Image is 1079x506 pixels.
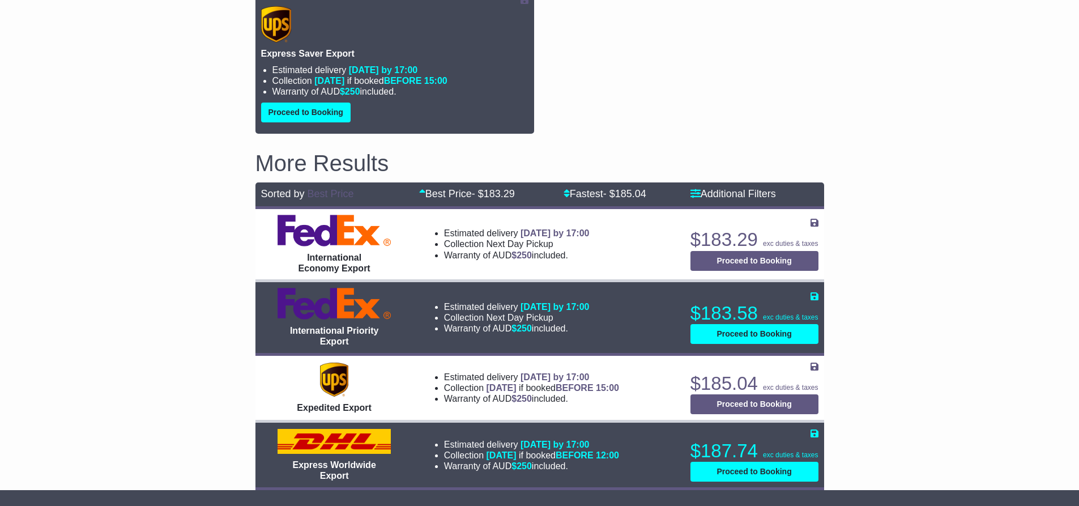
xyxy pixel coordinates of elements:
[690,251,818,271] button: Proceed to Booking
[314,76,344,86] span: [DATE]
[261,48,528,59] p: Express Saver Export
[278,288,391,320] img: FedEx Express: International Priority Export
[487,450,517,460] span: [DATE]
[444,439,619,450] li: Estimated delivery
[511,324,532,333] span: $
[444,382,619,393] li: Collection
[556,383,594,393] span: BEFORE
[444,450,619,461] li: Collection
[444,393,619,404] li: Warranty of AUD included.
[521,372,590,382] span: [DATE] by 17:00
[517,324,532,333] span: 250
[278,429,391,454] img: DHL: Express Worldwide Export
[255,151,824,176] h2: More Results
[320,363,348,397] img: UPS (new): Expedited Export
[444,461,619,471] li: Warranty of AUD included.
[472,188,515,199] span: - $
[487,450,619,460] span: if booked
[272,65,528,75] li: Estimated delivery
[272,75,528,86] li: Collection
[314,76,447,86] span: if booked
[444,250,590,261] li: Warranty of AUD included.
[487,313,553,322] span: Next Day Pickup
[603,188,646,199] span: - $
[484,188,515,199] span: 183.29
[521,228,590,238] span: [DATE] by 17:00
[517,461,532,471] span: 250
[690,302,818,325] p: $183.58
[345,87,360,96] span: 250
[487,239,553,249] span: Next Day Pickup
[615,188,646,199] span: 185.04
[763,240,818,248] span: exc duties & taxes
[556,450,594,460] span: BEFORE
[690,372,818,395] p: $185.04
[596,383,619,393] span: 15:00
[763,384,818,392] span: exc duties & taxes
[511,461,532,471] span: $
[690,188,776,199] a: Additional Filters
[278,215,391,246] img: FedEx Express: International Economy Export
[511,394,532,403] span: $
[690,228,818,251] p: $183.29
[444,323,590,334] li: Warranty of AUD included.
[511,250,532,260] span: $
[517,250,532,260] span: 250
[763,451,818,459] span: exc duties & taxes
[521,302,590,312] span: [DATE] by 17:00
[349,65,418,75] span: [DATE] by 17:00
[517,394,532,403] span: 250
[521,440,590,449] span: [DATE] by 17:00
[487,383,517,393] span: [DATE]
[297,403,372,413] span: Expedited Export
[690,462,818,482] button: Proceed to Booking
[596,450,619,460] span: 12:00
[690,394,818,414] button: Proceed to Booking
[690,440,818,462] p: $187.74
[424,76,447,86] span: 15:00
[272,86,528,97] li: Warranty of AUD included.
[308,188,354,199] a: Best Price
[444,312,590,323] li: Collection
[261,103,351,122] button: Proceed to Booking
[690,324,818,344] button: Proceed to Booking
[419,188,515,199] a: Best Price- $183.29
[290,326,378,346] span: International Priority Export
[564,188,646,199] a: Fastest- $185.04
[763,313,818,321] span: exc duties & taxes
[444,239,590,249] li: Collection
[340,87,360,96] span: $
[292,460,376,481] span: Express Worldwide Export
[384,76,422,86] span: BEFORE
[487,383,619,393] span: if booked
[298,253,370,273] span: International Economy Export
[444,228,590,239] li: Estimated delivery
[261,6,292,42] img: UPS (new): Express Saver Export
[444,372,619,382] li: Estimated delivery
[444,301,590,312] li: Estimated delivery
[261,188,305,199] span: Sorted by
